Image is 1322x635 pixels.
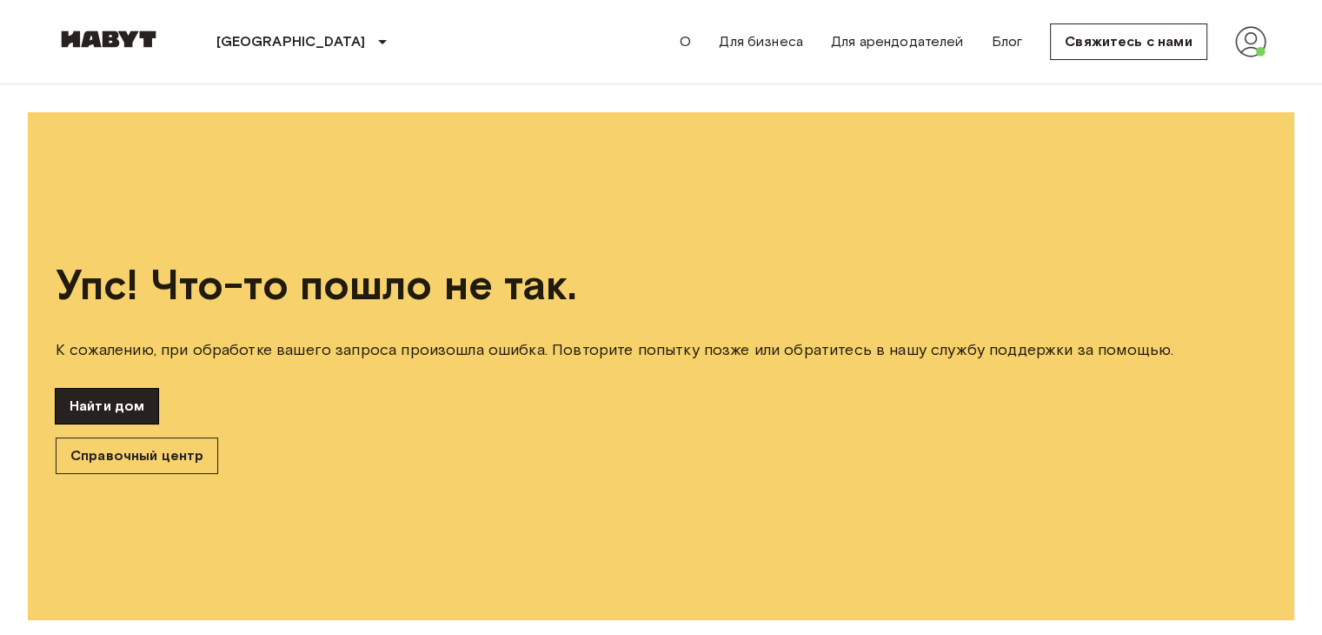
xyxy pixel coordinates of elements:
img: Привычка [56,30,161,48]
a: Свяжитесь с нами [1050,23,1206,60]
a: Найти дом [56,389,158,424]
a: Блог [991,31,1022,52]
a: Для бизнеса [719,31,803,52]
font: К сожалению, при обработке вашего запроса произошла ошибка. Повторите попытку позже или обратитес... [56,340,1173,359]
font: [GEOGRAPHIC_DATA] [216,33,366,50]
font: Для арендодателей [831,33,964,50]
a: Для арендодателей [831,31,964,52]
img: аватар [1235,26,1266,57]
font: Справочный центр [70,447,203,464]
font: Для бизнеса [719,33,803,50]
font: Найти дом [70,398,144,414]
font: О [680,33,691,50]
font: Упс! Что-то пошло не так. [56,259,576,310]
a: Справочный центр [56,438,218,474]
font: Блог [991,33,1022,50]
a: О [680,31,691,52]
font: Свяжитесь с нами [1065,33,1192,50]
